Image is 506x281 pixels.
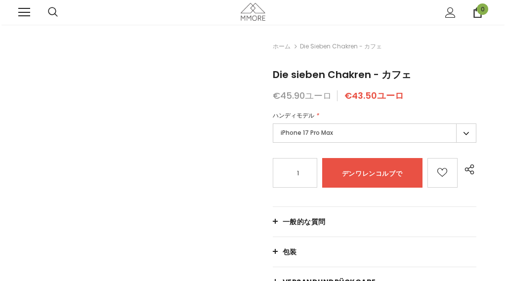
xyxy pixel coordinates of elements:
a: 一般的な質問 [273,207,476,237]
label: iPhone 17 Pro Max [273,123,476,143]
span: Die sieben Chakren - カフェ [273,68,411,81]
input: デンワレンコルブで [322,158,422,188]
span: €45.90ユーロ [273,89,332,102]
span: €43.50ユーロ [344,89,404,102]
img: MMOREのケース [241,3,265,20]
span: Die sieben Chakren - カフェ [300,40,382,52]
a: 0 [472,7,483,18]
span: 一般的な質問 [283,217,326,227]
span: 0 [477,3,488,15]
a: ホーム [273,40,291,52]
span: ハンディモデル [273,111,314,120]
